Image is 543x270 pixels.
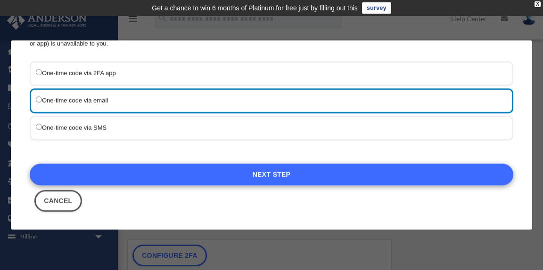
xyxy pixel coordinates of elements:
label: One-time code via email [36,95,498,106]
button: Close this dialog window [34,190,82,212]
input: One-time code via email [36,96,42,103]
div: Get a chance to win 6 months of Platinum for free just by filling out this [152,2,358,14]
a: Next Step [30,164,513,185]
label: One-time code via SMS [36,122,498,134]
input: One-time code via SMS [36,124,42,130]
input: One-time code via 2FA app [36,69,42,75]
a: survey [362,2,391,14]
div: close [535,1,541,7]
label: One-time code via 2FA app [36,67,498,79]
